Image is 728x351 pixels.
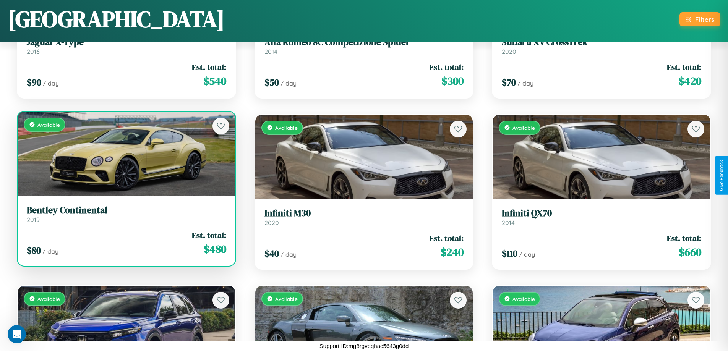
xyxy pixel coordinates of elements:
span: Available [512,125,535,131]
span: 2014 [264,48,277,55]
span: / day [280,251,297,258]
span: 2016 [27,48,40,55]
span: / day [280,79,297,87]
p: Support ID: mg8rgveqhac5643g0dd [319,341,409,351]
span: Available [37,296,60,302]
span: Est. total: [667,61,701,73]
span: $ 70 [502,76,516,89]
span: $ 240 [441,244,464,260]
div: Filters [695,15,714,23]
span: $ 80 [27,244,41,257]
iframe: Intercom live chat [8,325,26,343]
a: Alfa Romeo 8C Competizione Spider2014 [264,37,464,55]
span: $ 110 [502,247,517,260]
span: $ 90 [27,76,41,89]
span: / day [519,251,535,258]
a: Subaru XV CrossTrek2020 [502,37,701,55]
a: Infiniti M302020 [264,208,464,226]
span: $ 420 [678,73,701,89]
span: / day [42,247,58,255]
span: 2020 [502,48,516,55]
span: Available [37,121,60,128]
span: 2019 [27,216,40,223]
h3: Subaru XV CrossTrek [502,37,701,48]
span: 2020 [264,219,279,226]
button: Filters [679,12,720,26]
span: $ 300 [441,73,464,89]
span: $ 540 [203,73,226,89]
h3: Bentley Continental [27,205,226,216]
a: Infiniti QX702014 [502,208,701,226]
h1: [GEOGRAPHIC_DATA] [8,3,225,35]
h3: Infiniti M30 [264,208,464,219]
span: Available [275,296,298,302]
span: Available [275,125,298,131]
span: Available [512,296,535,302]
span: Est. total: [429,233,464,244]
span: Est. total: [192,230,226,241]
div: Give Feedback [719,160,724,191]
h3: Alfa Romeo 8C Competizione Spider [264,37,464,48]
span: Est. total: [192,61,226,73]
span: $ 660 [679,244,701,260]
span: / day [517,79,533,87]
a: Bentley Continental2019 [27,205,226,223]
span: Est. total: [667,233,701,244]
h3: Jaguar X-Type [27,37,226,48]
span: 2014 [502,219,515,226]
span: / day [43,79,59,87]
span: $ 50 [264,76,279,89]
span: $ 40 [264,247,279,260]
span: $ 480 [204,241,226,257]
span: Est. total: [429,61,464,73]
h3: Infiniti QX70 [502,208,701,219]
a: Jaguar X-Type2016 [27,37,226,55]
